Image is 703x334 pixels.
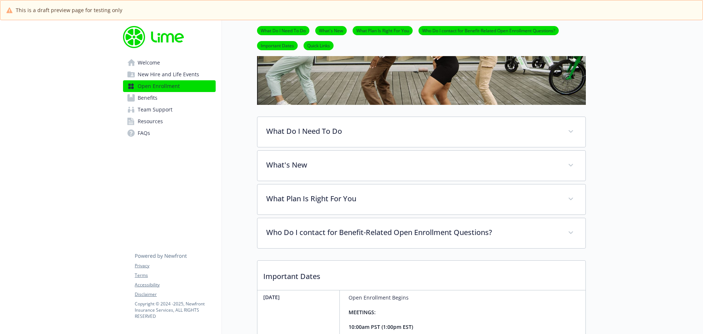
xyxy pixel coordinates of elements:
a: New Hire and Life Events [123,69,216,80]
a: Terms [135,272,215,279]
p: Important Dates [257,261,585,288]
p: What's New [266,159,559,170]
span: Welcome [138,57,160,69]
p: Open Enrollment Begins [349,293,424,302]
a: Team Support [123,104,216,115]
a: What's New [315,27,347,34]
a: Open Enrollment [123,80,216,92]
a: Who Do I contact for Benefit-Related Open Enrollment Questions? [419,27,559,34]
strong: MEETINGS: [349,309,376,316]
a: Privacy [135,263,215,269]
div: What's New [257,151,585,181]
a: Welcome [123,57,216,69]
p: What Do I Need To Do [266,126,559,137]
a: Resources [123,115,216,127]
span: FAQs [138,127,150,139]
span: Benefits [138,92,157,104]
div: What Plan Is Right For You [257,184,585,214]
span: Resources [138,115,163,127]
a: What Plan Is Right For You [353,27,413,34]
a: What Do I Need To Do [257,27,309,34]
a: Important Dates [257,42,298,49]
a: FAQs [123,127,216,139]
a: Accessibility [135,282,215,288]
span: Team Support [138,104,172,115]
div: Who Do I contact for Benefit-Related Open Enrollment Questions? [257,218,585,248]
a: Disclaimer [135,291,215,298]
span: Open Enrollment [138,80,180,92]
div: What Do I Need To Do [257,117,585,147]
p: Who Do I contact for Benefit-Related Open Enrollment Questions? [266,227,559,238]
span: This is a draft preview page for testing only [16,6,122,14]
a: Quick Links [304,42,334,49]
strong: 10:00am PST (1:00pm EST) [349,323,413,330]
p: [DATE] [263,293,336,301]
p: What Plan Is Right For You [266,193,559,204]
a: Benefits [123,92,216,104]
span: New Hire and Life Events [138,69,199,80]
p: Copyright © 2024 - 2025 , Newfront Insurance Services, ALL RIGHTS RESERVED [135,301,215,319]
